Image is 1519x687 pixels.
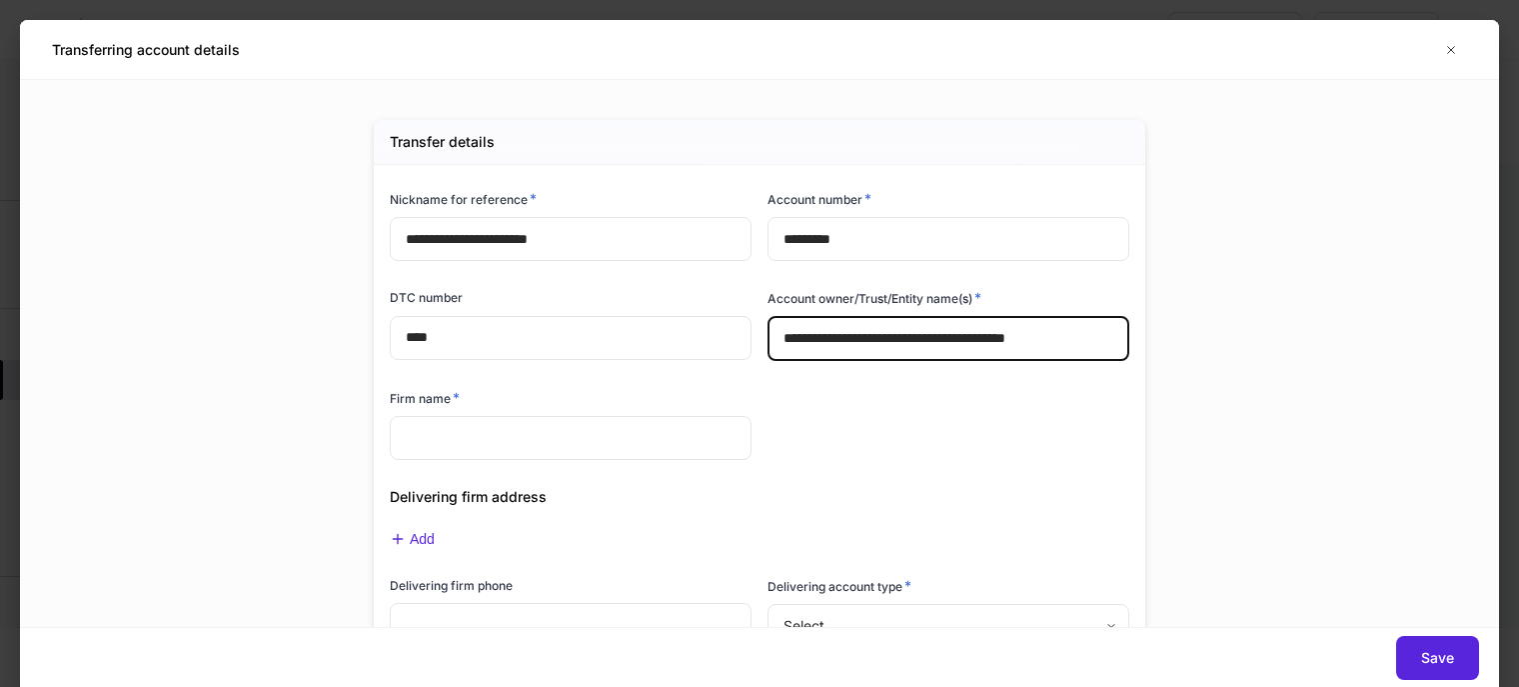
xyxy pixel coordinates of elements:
h6: Account number [767,189,871,209]
div: Select... [767,604,1128,648]
button: Add [390,531,435,548]
h6: Nickname for reference [390,189,537,209]
div: Save [1421,648,1454,668]
h6: Firm name [390,388,460,408]
h6: Delivering firm phone [390,576,513,595]
button: Save [1396,636,1479,680]
h6: Account owner/Trust/Entity name(s) [767,288,981,308]
h6: Delivering account type [767,576,911,596]
div: Delivering firm address [374,463,1129,507]
h5: Transfer details [390,132,495,152]
h5: Transferring account details [52,40,240,60]
h6: DTC number [390,288,463,307]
